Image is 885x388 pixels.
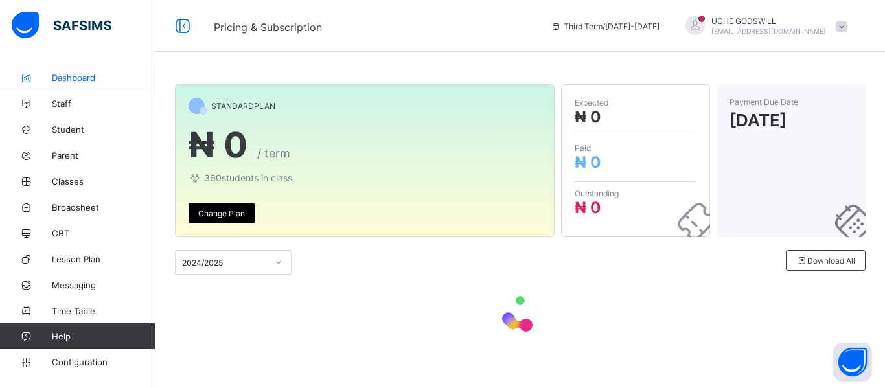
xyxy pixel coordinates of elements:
span: Pricing & Subscription [214,21,322,34]
span: [DATE] [730,110,853,130]
span: ₦ 0 [575,108,601,126]
span: Messaging [52,280,155,290]
span: STANDARD PLAN [211,101,275,111]
span: ₦ 0 [575,198,601,217]
img: safsims [12,12,111,39]
div: 2024/2025 [182,258,268,268]
span: Student [52,124,155,135]
span: Paid [575,143,696,153]
span: Download All [796,256,855,266]
span: / term [257,146,290,160]
span: Time Table [52,306,155,316]
span: Change Plan [198,209,245,218]
span: Payment Due Date [730,97,853,107]
span: ₦ 0 [189,124,247,166]
span: UCHE GODSWILL [711,16,826,26]
span: Staff [52,98,155,109]
span: Expected [575,98,696,108]
span: Lesson Plan [52,254,155,264]
span: CBT [52,228,155,238]
span: Outstanding [575,188,696,198]
span: Parent [52,150,155,161]
div: UCHEGODSWILL [672,16,854,37]
span: ₦ 0 [575,153,601,172]
span: Configuration [52,357,155,367]
button: Open asap [833,343,872,382]
span: 360 students in class [189,172,541,183]
span: Help [52,331,155,341]
span: Broadsheet [52,202,155,212]
span: session/term information [551,21,660,31]
span: Dashboard [52,73,155,83]
span: Classes [52,176,155,187]
span: [EMAIL_ADDRESS][DOMAIN_NAME] [711,27,826,35]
